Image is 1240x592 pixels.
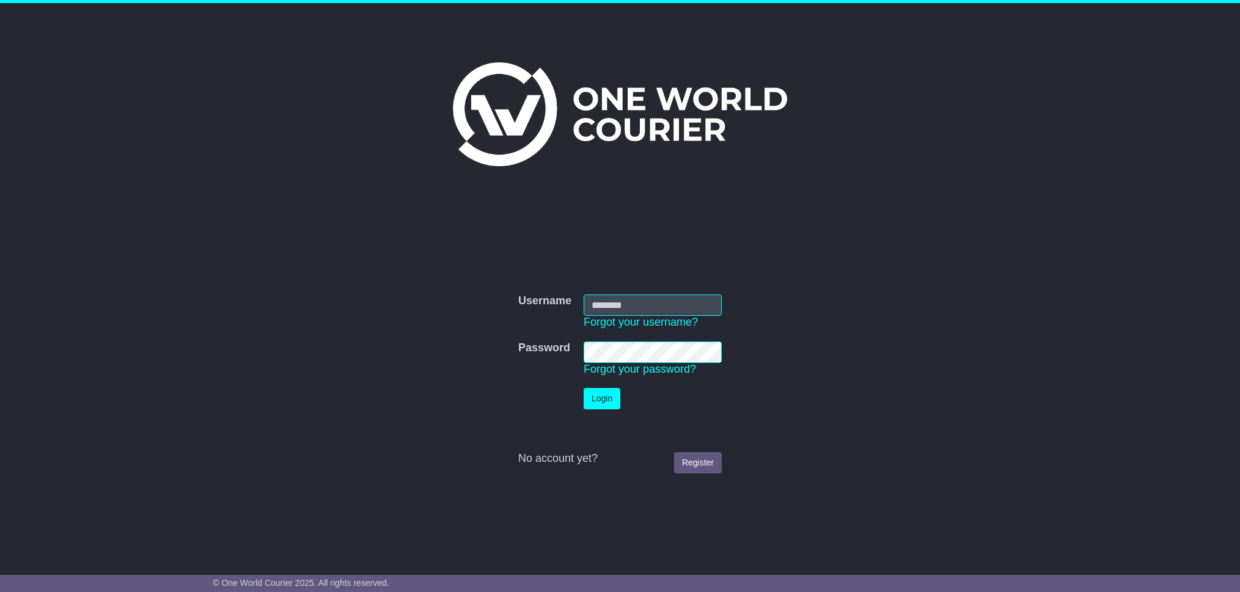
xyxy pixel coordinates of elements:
[674,452,722,473] a: Register
[213,578,389,588] span: © One World Courier 2025. All rights reserved.
[584,363,696,375] a: Forgot your password?
[584,388,620,409] button: Login
[453,62,787,166] img: One World
[518,452,722,466] div: No account yet?
[518,342,570,355] label: Password
[518,294,571,308] label: Username
[584,316,698,328] a: Forgot your username?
